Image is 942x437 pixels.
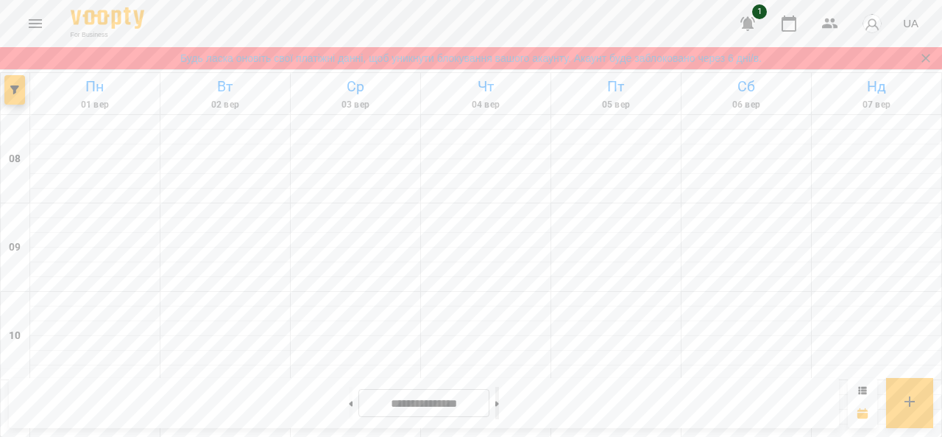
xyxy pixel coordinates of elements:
button: UA [897,10,924,37]
h6: 04 вер [423,98,548,112]
h6: 07 вер [814,98,939,112]
span: 1 [752,4,767,19]
h6: Чт [423,75,548,98]
h6: Нд [814,75,939,98]
button: Menu [18,6,53,41]
a: Будь ласка оновіть свої платіжні данні, щоб уникнути блокування вашого акаунту. Акаунт буде забло... [180,51,762,66]
h6: Пт [553,75,679,98]
h6: 10 [9,328,21,344]
img: Voopty Logo [71,7,144,29]
h6: Ср [293,75,418,98]
h6: 05 вер [553,98,679,112]
h6: Вт [163,75,288,98]
h6: 08 [9,151,21,167]
h6: 09 [9,240,21,256]
h6: 03 вер [293,98,418,112]
h6: 01 вер [32,98,157,112]
span: For Business [71,30,144,40]
h6: Сб [684,75,809,98]
h6: Пн [32,75,157,98]
img: avatar_s.png [862,13,882,34]
span: UA [903,15,918,31]
h6: 02 вер [163,98,288,112]
button: Закрити сповіщення [916,48,936,69]
h6: 06 вер [684,98,809,112]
